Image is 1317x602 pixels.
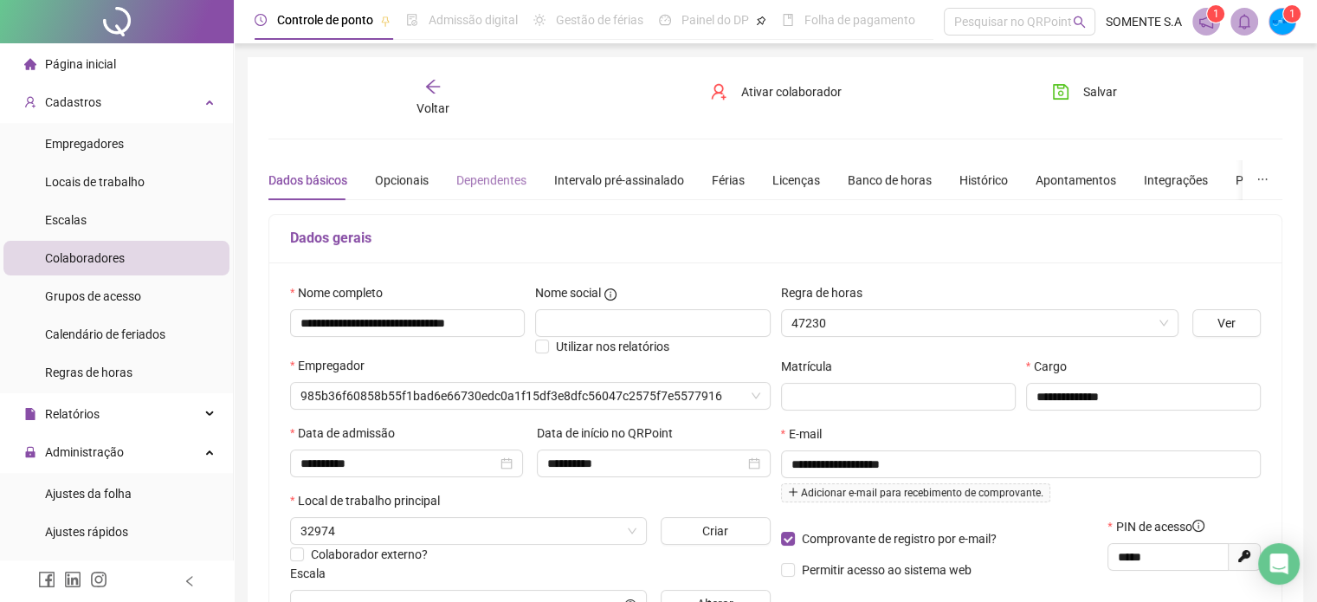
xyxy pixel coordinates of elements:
span: info-circle [604,288,617,301]
span: Grupos de acesso [45,289,141,303]
span: Locais de trabalho [45,175,145,189]
span: file [24,408,36,420]
label: Local de trabalho principal [290,491,451,510]
span: PIN de acesso [1116,517,1204,536]
div: Open Intercom Messenger [1258,543,1300,585]
span: Relatórios [45,407,100,421]
span: facebook [38,571,55,588]
button: Criar [661,517,771,545]
span: Voltar [416,101,449,115]
span: search [1073,16,1086,29]
span: Colaboradores [45,251,125,265]
span: Escalas [45,213,87,227]
label: Escala [290,564,337,583]
div: Intervalo pré-assinalado [554,171,684,190]
span: info-circle [1192,520,1204,532]
button: Ativar colaborador [697,78,855,106]
div: Apontamentos [1036,171,1116,190]
h5: Dados gerais [290,228,1261,249]
label: Empregador [290,356,376,375]
span: 1 [1289,8,1295,20]
label: Cargo [1026,357,1078,376]
span: Ajustes da folha [45,487,132,501]
span: Criar [702,521,728,541]
span: 32974 [300,518,636,544]
span: bell [1236,14,1252,29]
span: 985b36f60858b55f1bad6e66730edc0a1f15df3e8dfc56047c2575f7e5577916 [300,383,760,409]
button: Ver [1192,309,1261,337]
span: SOMENTE S.A [1106,12,1182,31]
img: 50881 [1269,9,1295,35]
span: Folha de pagamento [804,13,915,27]
span: plus [788,487,798,497]
span: file-done [406,14,418,26]
div: Integrações [1144,171,1208,190]
div: Férias [712,171,745,190]
span: lock [24,446,36,458]
span: Admissão digital [429,13,518,27]
span: Ver [1217,314,1236,333]
span: Nome social [535,283,601,302]
span: dashboard [659,14,671,26]
label: Regra de horas [781,283,874,302]
label: E-mail [781,424,833,443]
div: Histórico [959,171,1008,190]
span: Cadastros [45,95,101,109]
span: book [782,14,794,26]
span: arrow-left [424,78,442,95]
div: Banco de horas [848,171,932,190]
div: Licenças [772,171,820,190]
span: Regras de horas [45,366,132,379]
span: Adicionar e-mail para recebimento de comprovante. [781,483,1050,502]
span: save [1052,83,1069,100]
span: home [24,58,36,70]
sup: 1 [1207,5,1224,23]
span: Página inicial [45,57,116,71]
span: linkedin [64,571,81,588]
span: left [184,575,196,587]
span: instagram [90,571,107,588]
span: Empregadores [45,137,124,151]
span: Ativar colaborador [741,82,842,101]
span: clock-circle [255,14,267,26]
span: Utilizar nos relatórios [556,340,669,353]
label: Data de início no QRPoint [537,424,684,443]
span: Controle de ponto [277,13,373,27]
span: Painel do DP [681,13,749,27]
span: Colaborador externo? [311,547,428,561]
label: Nome completo [290,283,394,302]
span: Ajustes rápidos [45,525,128,539]
div: Opcionais [375,171,429,190]
span: notification [1198,14,1214,29]
span: Administração [45,445,124,459]
span: user-add [710,83,727,100]
span: pushpin [380,16,391,26]
span: sun [533,14,546,26]
span: 1 [1213,8,1219,20]
div: Preferências [1236,171,1303,190]
span: 47230 [791,310,1168,336]
button: ellipsis [1243,160,1282,200]
span: ellipsis [1256,173,1269,185]
sup: Atualize o seu contato no menu Meus Dados [1283,5,1301,23]
div: Dependentes [456,171,526,190]
span: Permitir acesso ao sistema web [802,563,972,577]
span: pushpin [756,16,766,26]
button: Salvar [1039,78,1130,106]
span: Calendário de feriados [45,327,165,341]
span: Comprovante de registro por e-mail? [802,532,997,546]
span: Salvar [1083,82,1117,101]
label: Data de admissão [290,424,406,443]
span: user-add [24,96,36,108]
div: Dados básicos [268,171,347,190]
span: Gestão de férias [556,13,643,27]
label: Matrícula [781,357,843,376]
